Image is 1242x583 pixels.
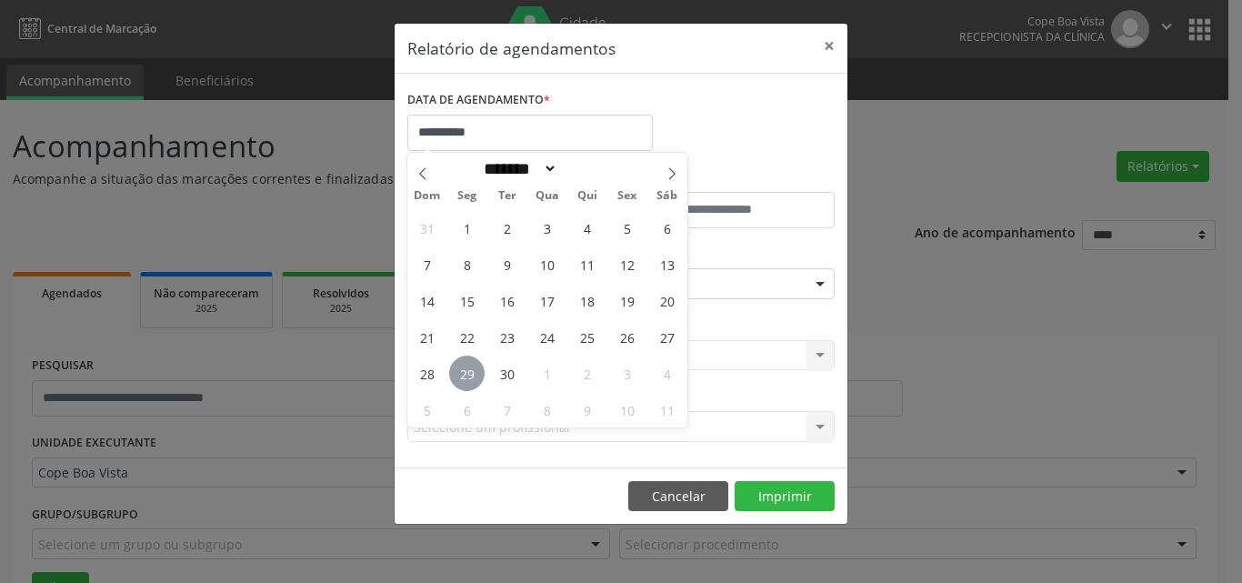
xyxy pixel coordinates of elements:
span: Setembro 17, 2025 [529,283,565,318]
h5: Relatório de agendamentos [407,36,616,60]
span: Setembro 15, 2025 [449,283,485,318]
span: Setembro 5, 2025 [609,210,645,246]
span: Outubro 4, 2025 [649,356,685,391]
span: Qua [527,190,567,202]
span: Ter [487,190,527,202]
span: Setembro 10, 2025 [529,246,565,282]
span: Qui [567,190,607,202]
span: Setembro 11, 2025 [569,246,605,282]
span: Outubro 9, 2025 [569,392,605,427]
button: Imprimir [735,481,835,512]
span: Setembro 21, 2025 [409,319,445,355]
span: Setembro 1, 2025 [449,210,485,246]
span: Setembro 18, 2025 [569,283,605,318]
span: Setembro 7, 2025 [409,246,445,282]
span: Setembro 4, 2025 [569,210,605,246]
span: Setembro 20, 2025 [649,283,685,318]
span: Outubro 10, 2025 [609,392,645,427]
span: Setembro 13, 2025 [649,246,685,282]
span: Setembro 19, 2025 [609,283,645,318]
span: Setembro 26, 2025 [609,319,645,355]
span: Setembro 16, 2025 [489,283,525,318]
input: Year [557,159,617,178]
span: Agosto 31, 2025 [409,210,445,246]
span: Setembro 14, 2025 [409,283,445,318]
span: Setembro 9, 2025 [489,246,525,282]
span: Sáb [647,190,687,202]
span: Setembro 12, 2025 [609,246,645,282]
span: Outubro 7, 2025 [489,392,525,427]
span: Outubro 5, 2025 [409,392,445,427]
button: Close [811,24,847,68]
span: Outubro 2, 2025 [569,356,605,391]
span: Setembro 2, 2025 [489,210,525,246]
span: Dom [407,190,447,202]
span: Setembro 30, 2025 [489,356,525,391]
span: Outubro 3, 2025 [609,356,645,391]
span: Setembro 3, 2025 [529,210,565,246]
span: Setembro 28, 2025 [409,356,445,391]
button: Cancelar [628,481,728,512]
span: Setembro 25, 2025 [569,319,605,355]
select: Month [477,159,557,178]
span: Outubro 11, 2025 [649,392,685,427]
span: Setembro 27, 2025 [649,319,685,355]
span: Outubro 6, 2025 [449,392,485,427]
span: Outubro 1, 2025 [529,356,565,391]
span: Outubro 8, 2025 [529,392,565,427]
span: Sex [607,190,647,202]
label: DATA DE AGENDAMENTO [407,86,550,115]
span: Setembro 6, 2025 [649,210,685,246]
label: ATÉ [626,164,835,192]
span: Setembro 23, 2025 [489,319,525,355]
span: Setembro 24, 2025 [529,319,565,355]
span: Setembro 22, 2025 [449,319,485,355]
span: Setembro 29, 2025 [449,356,485,391]
span: Setembro 8, 2025 [449,246,485,282]
span: Seg [447,190,487,202]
